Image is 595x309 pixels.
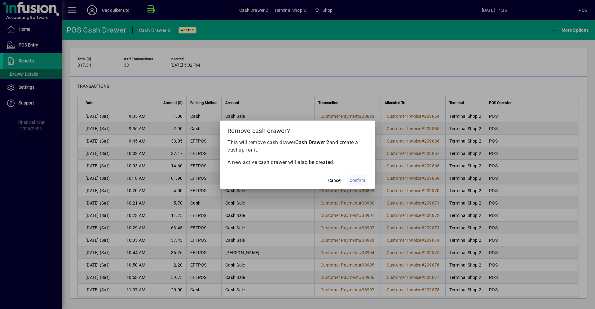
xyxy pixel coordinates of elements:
[220,121,375,139] h2: Remove cash drawer?
[350,177,365,184] span: Confirm
[295,139,329,145] b: Cash Drawer 2
[227,139,368,154] p: This will remove cash drawer and create a cashup for it.
[227,159,368,166] p: A new active cash drawer will also be created.
[325,175,345,186] button: Cancel
[328,177,341,184] span: Cancel
[347,175,368,186] button: Confirm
